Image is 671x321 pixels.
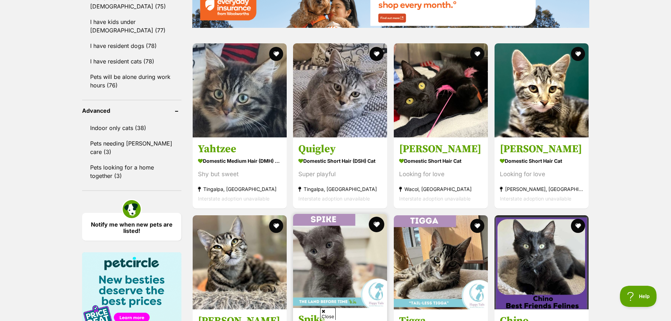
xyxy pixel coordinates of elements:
button: favourite [269,47,283,61]
strong: Domestic Short Hair Cat [500,156,583,166]
img: Yasmin - Domestic Short Hair Cat [394,43,488,137]
a: I have resident cats (78) [82,54,181,69]
h3: [PERSON_NAME] [500,142,583,156]
button: favourite [369,217,384,232]
button: favourite [470,47,484,61]
strong: Domestic Short Hair Cat [399,156,483,166]
button: favourite [571,47,585,61]
strong: Domestic Medium Hair (DMH) Cat [198,156,281,166]
span: Interstate adoption unavailable [298,196,370,202]
strong: Tingalpa, [GEOGRAPHIC_DATA] [298,184,382,194]
button: favourite [369,47,384,61]
h3: [PERSON_NAME] [399,142,483,156]
a: [PERSON_NAME] Domestic Short Hair Cat Looking for love Wacol, [GEOGRAPHIC_DATA] Interstate adopti... [394,137,488,209]
button: favourite [269,219,283,233]
span: Interstate adoption unavailable [198,196,269,202]
img: Tigga - Domestic Short Hair (DSH) Cat [394,215,488,309]
div: Super playful [298,169,382,179]
img: Chino - Domestic Long Hair (DLH) Cat [495,215,589,309]
a: Indoor only cats (38) [82,121,181,135]
span: Close [320,308,336,320]
div: Looking for love [500,169,583,179]
button: favourite [470,219,484,233]
strong: Wacol, [GEOGRAPHIC_DATA] [399,184,483,194]
a: [PERSON_NAME] Domestic Short Hair Cat Looking for love [PERSON_NAME], [GEOGRAPHIC_DATA] Interstat... [495,137,589,209]
a: I have kids under [DEMOGRAPHIC_DATA] (77) [82,14,181,38]
a: Yahtzee Domestic Medium Hair (DMH) Cat Shy but sweet Tingalpa, [GEOGRAPHIC_DATA] Interstate adopt... [193,137,287,209]
span: Interstate adoption unavailable [500,196,571,202]
img: Quigley - Domestic Short Hair (DSH) Cat [293,43,387,137]
header: Advanced [82,107,181,114]
a: Pets will be alone during work hours (76) [82,69,181,93]
img: Darcy - Domestic Short Hair Cat [495,43,589,137]
iframe: Help Scout Beacon - Open [620,286,657,307]
img: Spike - Domestic Short Hair (DSH) Cat [293,214,387,308]
span: Interstate adoption unavailable [399,196,471,202]
img: Chloe - Domestic Short Hair (DSH) Cat [193,215,287,309]
div: Shy but sweet [198,169,281,179]
a: Pets needing [PERSON_NAME] care (3) [82,136,181,159]
button: favourite [571,219,585,233]
div: Looking for love [399,169,483,179]
strong: Tingalpa, [GEOGRAPHIC_DATA] [198,184,281,194]
strong: Domestic Short Hair (DSH) Cat [298,156,382,166]
h3: Yahtzee [198,142,281,156]
a: Pets looking for a home together (3) [82,160,181,183]
h3: Quigley [298,142,382,156]
a: Quigley Domestic Short Hair (DSH) Cat Super playful Tingalpa, [GEOGRAPHIC_DATA] Interstate adopti... [293,137,387,209]
strong: [PERSON_NAME], [GEOGRAPHIC_DATA] [500,184,583,194]
a: Notify me when new pets are listed! [82,213,181,241]
img: Yahtzee - Domestic Medium Hair (DMH) Cat [193,43,287,137]
a: I have resident dogs (78) [82,38,181,53]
